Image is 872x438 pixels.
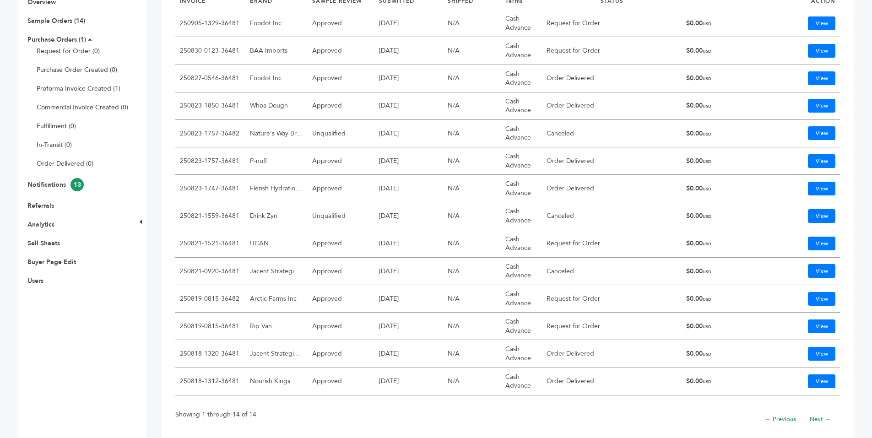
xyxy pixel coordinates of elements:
td: Order Delivered [542,65,682,92]
a: 250823-1850-36481 [180,101,239,110]
td: $0.00 [682,147,758,175]
a: 250905-1329-36481 [180,19,239,27]
td: N/A [443,37,501,65]
td: Order Delivered [542,147,682,175]
td: [DATE] [374,202,443,230]
td: N/A [443,175,501,202]
td: [DATE] [374,65,443,92]
a: Users [27,276,43,285]
td: N/A [443,368,501,395]
td: P-nuff [245,147,308,175]
td: [DATE] [374,92,443,120]
a: 250819-0815-36481 [180,322,239,330]
td: Nourish Kings [245,368,308,395]
td: [DATE] [374,340,443,368]
span: USD [703,241,711,247]
a: 250827-0546-36481 [180,74,239,82]
td: N/A [443,313,501,340]
a: View [808,154,835,168]
td: Cash Advance [501,285,542,313]
td: N/A [443,258,501,285]
td: Approved [308,175,374,202]
td: [DATE] [374,313,443,340]
td: Cash Advance [501,202,542,230]
td: $0.00 [682,258,758,285]
td: N/A [443,10,501,37]
a: ← Previous [765,415,796,423]
td: Canceled [542,202,682,230]
td: N/A [443,120,501,147]
a: In-Transit (0) [37,141,72,149]
a: Buyer Page Edit [27,258,76,266]
td: Cash Advance [501,230,542,258]
td: Flerish Hydration, Inc. [245,175,308,202]
td: Approved [308,230,374,258]
td: Approved [308,65,374,92]
td: Cash Advance [501,37,542,65]
td: $0.00 [682,10,758,37]
td: [DATE] [374,120,443,147]
td: Order Delivered [542,368,682,395]
td: [DATE] [374,285,443,313]
a: 250821-1559-36481 [180,211,239,220]
td: $0.00 [682,175,758,202]
a: Order Delivered (0) [37,159,93,168]
td: Arctic Farms Inc [245,285,308,313]
td: Approved [308,258,374,285]
td: Foodot Inc [245,10,308,37]
a: View [808,209,835,223]
td: $0.00 [682,230,758,258]
td: Order Delivered [542,340,682,368]
td: $0.00 [682,92,758,120]
td: Cash Advance [501,147,542,175]
a: View [808,264,835,278]
td: $0.00 [682,368,758,395]
td: Approved [308,147,374,175]
td: N/A [443,340,501,368]
td: BAA Imports [245,37,308,65]
a: View [808,71,835,85]
a: 250818-1312-36481 [180,377,239,385]
td: Request for Order [542,230,682,258]
td: Approved [308,37,374,65]
td: Cash Advance [501,175,542,202]
a: View [808,182,835,195]
a: View [808,99,835,113]
p: Showing 1 through 14 of 14 [175,409,256,420]
td: N/A [443,92,501,120]
span: 13 [70,178,84,191]
td: $0.00 [682,285,758,313]
td: Approved [308,92,374,120]
a: 250830-0123-36481 [180,46,239,55]
a: Next → [810,415,831,423]
td: Canceled [542,258,682,285]
a: 250823-1747-36481 [180,184,239,193]
a: 250818-1320-36481 [180,349,239,358]
a: View [808,374,835,388]
td: Approved [308,340,374,368]
td: UCAN [245,230,308,258]
td: N/A [443,285,501,313]
a: Referrals [27,201,54,210]
td: Request for Order [542,313,682,340]
td: Unqualified [308,202,374,230]
td: Cash Advance [501,65,542,92]
td: Cash Advance [501,92,542,120]
td: [DATE] [374,37,443,65]
a: 250823-1757-36482 [180,129,239,138]
a: Fulfillment (0) [37,122,76,130]
a: View [808,319,835,333]
td: Approved [308,285,374,313]
td: Request for Order [542,37,682,65]
a: 250823-1757-36481 [180,157,239,165]
a: View [808,237,835,250]
td: [DATE] [374,258,443,285]
span: USD [703,49,711,54]
td: Canceled [542,120,682,147]
td: Order Delivered [542,92,682,120]
span: USD [703,297,711,302]
td: N/A [443,147,501,175]
td: Request for Order [542,10,682,37]
span: USD [703,379,711,384]
span: USD [703,21,711,27]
